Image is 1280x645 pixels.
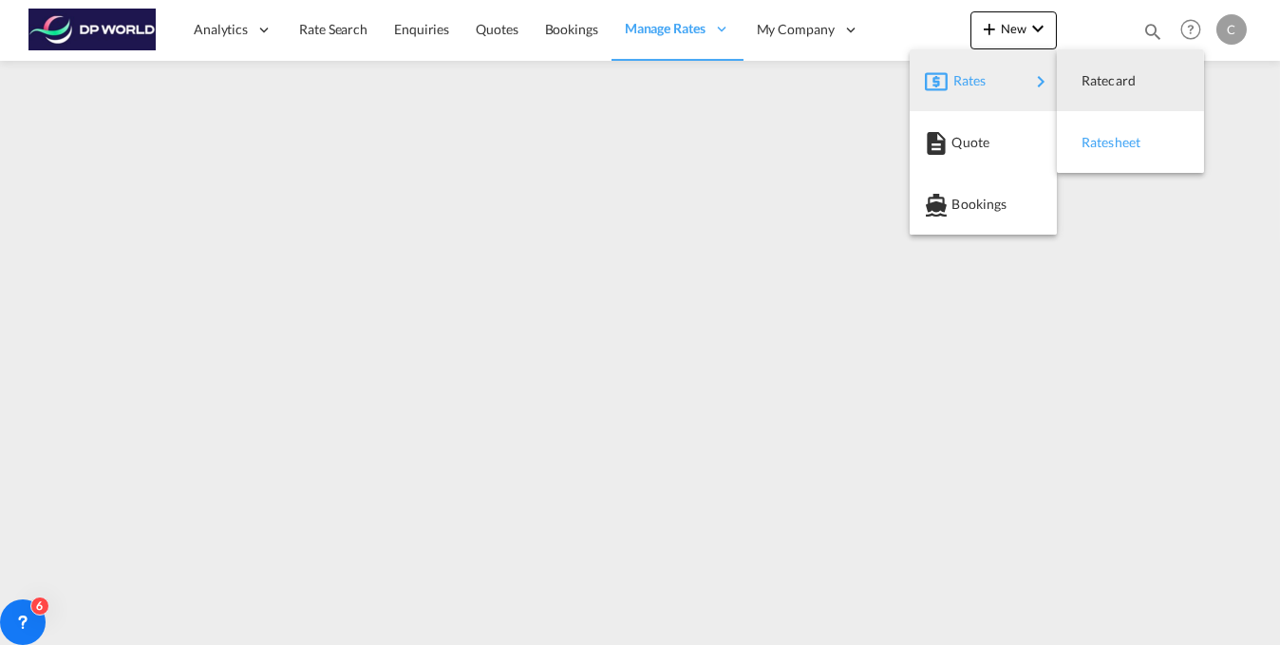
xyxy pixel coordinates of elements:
[1082,62,1102,100] span: Ratecard
[1082,123,1102,161] span: Ratesheet
[925,180,1042,228] div: Bookings
[910,173,1057,235] button: Bookings
[951,123,972,161] span: Quote
[953,62,976,100] span: Rates
[1029,70,1052,93] md-icon: icon-chevron-right
[951,185,972,223] span: Bookings
[910,111,1057,173] button: Quote
[1072,119,1189,166] div: Ratesheet
[1072,57,1189,104] div: Ratecard
[925,119,1042,166] div: Quote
